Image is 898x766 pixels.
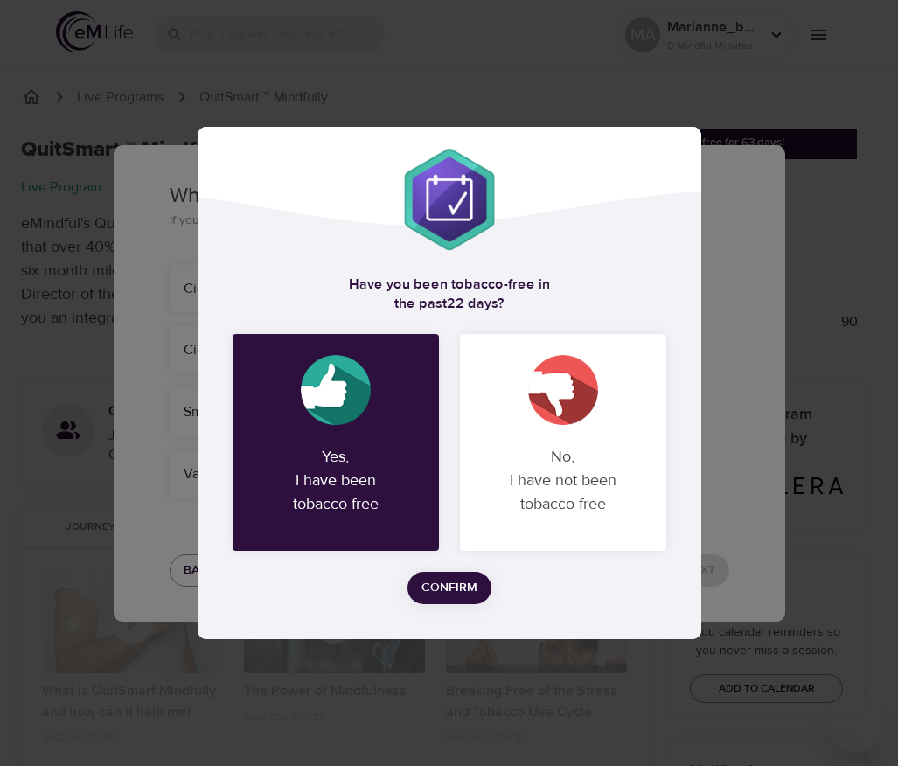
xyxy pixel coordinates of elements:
[481,431,645,530] p: No, I have not been tobacco-free
[254,431,418,530] p: Yes, I have been tobacco-free
[233,275,666,313] h5: Have you been tobacco-free in the past ?
[421,577,477,599] span: Confirm
[528,355,598,425] img: thumbs-down.png
[447,295,498,312] strong: 22 days
[407,572,491,604] button: Confirm
[301,355,371,425] img: thumbs-up.png
[397,147,502,252] img: Set_Quit_Date.png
